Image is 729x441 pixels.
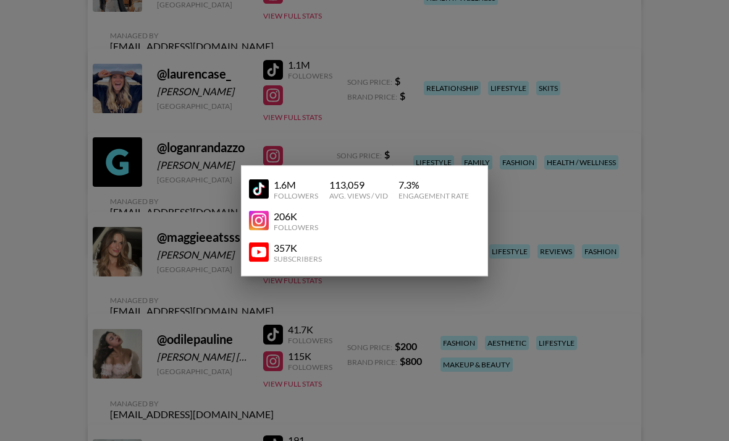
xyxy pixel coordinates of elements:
div: Engagement Rate [398,191,469,200]
div: Followers [274,222,318,231]
div: 1.6M [274,178,318,191]
div: Subscribers [274,254,322,263]
div: 357K [274,241,322,254]
div: 113,059 [329,178,388,191]
div: Followers [274,191,318,200]
img: YouTube [249,242,269,262]
img: YouTube [249,211,269,231]
div: 206K [274,210,318,222]
div: 7.3 % [398,178,469,191]
img: YouTube [249,179,269,199]
div: Avg. Views / Vid [329,191,388,200]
